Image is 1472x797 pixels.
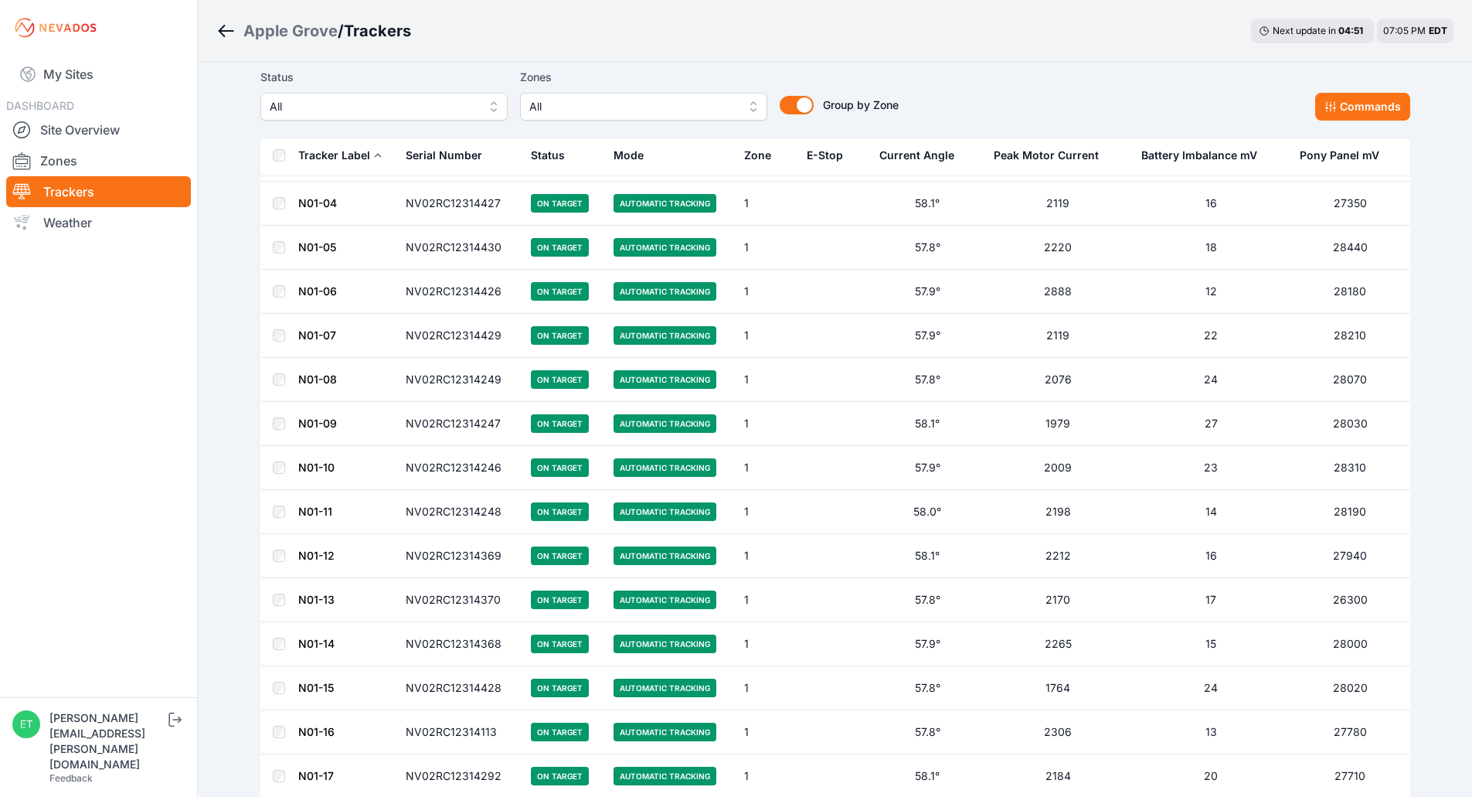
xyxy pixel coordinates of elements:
a: N01-17 [298,769,334,782]
td: 22 [1132,314,1290,358]
td: 1 [735,578,797,622]
div: Serial Number [406,148,482,163]
span: On Target [531,458,589,477]
td: 58.1° [870,182,984,226]
span: Automatic Tracking [614,767,716,785]
div: Zone [744,148,771,163]
a: N01-12 [298,549,335,562]
td: NV02RC12314249 [396,358,522,402]
td: 1 [735,490,797,534]
td: 24 [1132,358,1290,402]
button: Pony Panel mV [1300,137,1392,174]
td: 57.8° [870,710,984,754]
span: On Target [531,591,589,609]
a: N01-16 [298,725,335,738]
a: Weather [6,207,191,238]
span: On Target [531,767,589,785]
button: All [520,93,767,121]
a: N01-05 [298,240,336,254]
span: On Target [531,194,589,213]
div: Mode [614,148,644,163]
span: Automatic Tracking [614,502,716,521]
span: Automatic Tracking [614,723,716,741]
td: NV02RC12314370 [396,578,522,622]
img: ethan.harte@nevados.solar [12,710,40,738]
span: On Target [531,326,589,345]
td: 28210 [1290,314,1410,358]
td: NV02RC12314426 [396,270,522,314]
td: 1979 [984,402,1131,446]
td: 27780 [1290,710,1410,754]
td: 1 [735,446,797,490]
td: 57.9° [870,446,984,490]
td: 57.9° [870,270,984,314]
td: 23 [1132,446,1290,490]
td: 1 [735,622,797,666]
span: Automatic Tracking [614,635,716,653]
td: 28030 [1290,402,1410,446]
span: Automatic Tracking [614,326,716,345]
td: 2212 [984,534,1131,578]
td: 18 [1132,226,1290,270]
td: NV02RC12314368 [396,622,522,666]
a: N01-15 [298,681,334,694]
td: 28310 [1290,446,1410,490]
span: On Target [531,635,589,653]
button: All [260,93,508,121]
button: Mode [614,137,656,174]
span: Next update in [1273,25,1336,36]
span: Automatic Tracking [614,282,716,301]
div: Current Angle [879,148,954,163]
td: NV02RC12314430 [396,226,522,270]
td: 1 [735,666,797,710]
td: 2888 [984,270,1131,314]
span: On Target [531,547,589,565]
a: N01-13 [298,593,335,606]
a: N01-04 [298,196,337,209]
a: N01-09 [298,417,337,430]
td: 57.9° [870,622,984,666]
td: 17 [1132,578,1290,622]
div: [PERSON_NAME][EMAIL_ADDRESS][PERSON_NAME][DOMAIN_NAME] [49,710,165,772]
span: Automatic Tracking [614,679,716,697]
span: Automatic Tracking [614,591,716,609]
td: 1764 [984,666,1131,710]
span: Automatic Tracking [614,547,716,565]
a: N01-14 [298,637,335,650]
td: 2220 [984,226,1131,270]
td: 2198 [984,490,1131,534]
a: Zones [6,145,191,176]
button: Tracker Label [298,137,382,174]
span: On Target [531,679,589,697]
span: DASHBOARD [6,99,74,112]
td: 28070 [1290,358,1410,402]
a: N01-07 [298,329,336,342]
div: Peak Motor Current [994,148,1099,163]
span: On Target [531,282,589,301]
td: 2119 [984,182,1131,226]
td: 1 [735,226,797,270]
td: 1 [735,710,797,754]
button: Current Angle [879,137,967,174]
td: NV02RC12314428 [396,666,522,710]
a: N01-10 [298,461,335,474]
span: Automatic Tracking [614,238,716,257]
nav: Breadcrumb [216,11,411,51]
td: 1 [735,402,797,446]
td: 57.8° [870,358,984,402]
label: Zones [520,68,767,87]
td: NV02RC12314369 [396,534,522,578]
td: 27350 [1290,182,1410,226]
span: On Target [531,238,589,257]
td: 1 [735,358,797,402]
button: Peak Motor Current [994,137,1111,174]
td: 57.9° [870,314,984,358]
label: Status [260,68,508,87]
td: 12 [1132,270,1290,314]
span: Automatic Tracking [614,414,716,433]
button: Commands [1315,93,1410,121]
span: On Target [531,370,589,389]
td: 2265 [984,622,1131,666]
td: 28000 [1290,622,1410,666]
span: On Target [531,723,589,741]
